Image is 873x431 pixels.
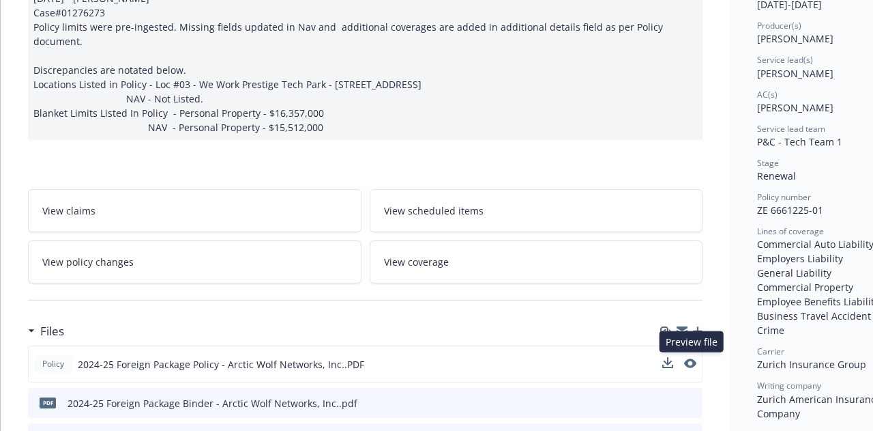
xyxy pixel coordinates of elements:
[42,204,95,218] span: View claims
[757,32,833,45] span: [PERSON_NAME]
[370,189,703,232] a: View scheduled items
[68,396,357,411] div: 2024-25 Foreign Package Binder - Arctic Wolf Networks, Inc..pdf
[757,225,824,237] span: Lines of coverage
[757,380,821,391] span: Writing company
[42,255,134,269] span: View policy changes
[28,240,361,283] a: View policy changes
[40,322,64,340] h3: Files
[684,359,696,368] button: preview file
[663,396,674,411] button: download file
[685,396,697,411] button: preview file
[757,358,866,371] span: Zurich Insurance Group
[757,89,778,100] span: AC(s)
[384,255,449,269] span: View coverage
[28,189,361,232] a: View claims
[757,123,825,135] span: Service lead team
[757,101,833,114] span: [PERSON_NAME]
[757,204,823,217] span: ZE 6661225-01
[684,357,696,372] button: preview file
[757,157,779,169] span: Stage
[757,191,811,203] span: Policy number
[757,67,833,80] span: [PERSON_NAME]
[662,357,673,368] button: download file
[370,240,703,283] a: View coverage
[40,398,56,408] span: pdf
[28,322,64,340] div: Files
[757,135,842,148] span: P&C - Tech Team 1
[78,357,364,372] span: 2024-25 Foreign Package Policy - Arctic Wolf Networks, Inc..PDF
[757,54,813,66] span: Service lead(s)
[662,357,673,372] button: download file
[757,169,796,182] span: Renewal
[660,331,724,352] div: Preview file
[384,204,484,218] span: View scheduled items
[757,20,801,31] span: Producer(s)
[40,358,67,370] span: Policy
[757,346,784,357] span: Carrier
